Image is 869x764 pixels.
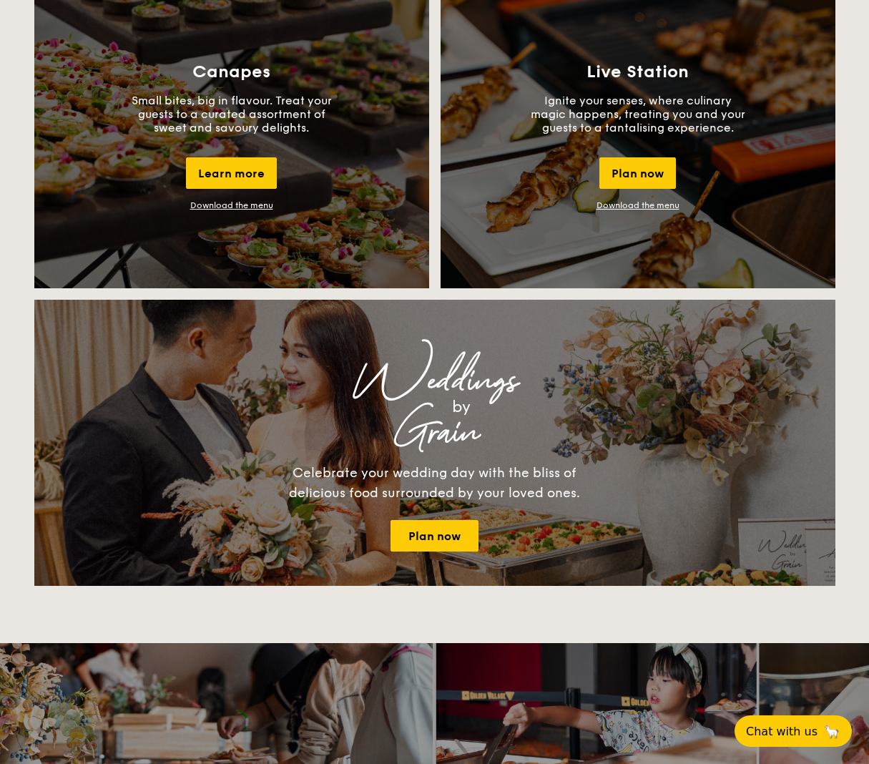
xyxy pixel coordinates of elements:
div: Plan now [599,157,676,189]
h3: Live Station [586,62,689,82]
span: Chat with us [746,725,818,738]
a: Download the menu [190,200,273,210]
span: 🦙 [823,723,840,740]
a: Download the menu [596,200,679,210]
p: Small bites, big in flavour. Treat your guests to a curated assortment of sweet and savoury delig... [124,94,339,134]
button: Chat with us🦙 [735,715,852,747]
div: Weddings [160,368,710,394]
p: Ignite your senses, where culinary magic happens, treating you and your guests to a tantalising e... [531,94,745,134]
div: Grain [160,420,710,446]
div: by [213,394,710,420]
div: Celebrate your wedding day with the bliss of delicious food surrounded by your loved ones. [274,463,596,503]
h3: Canapes [192,62,270,82]
div: Learn more [186,157,277,189]
a: Plan now [391,520,478,552]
